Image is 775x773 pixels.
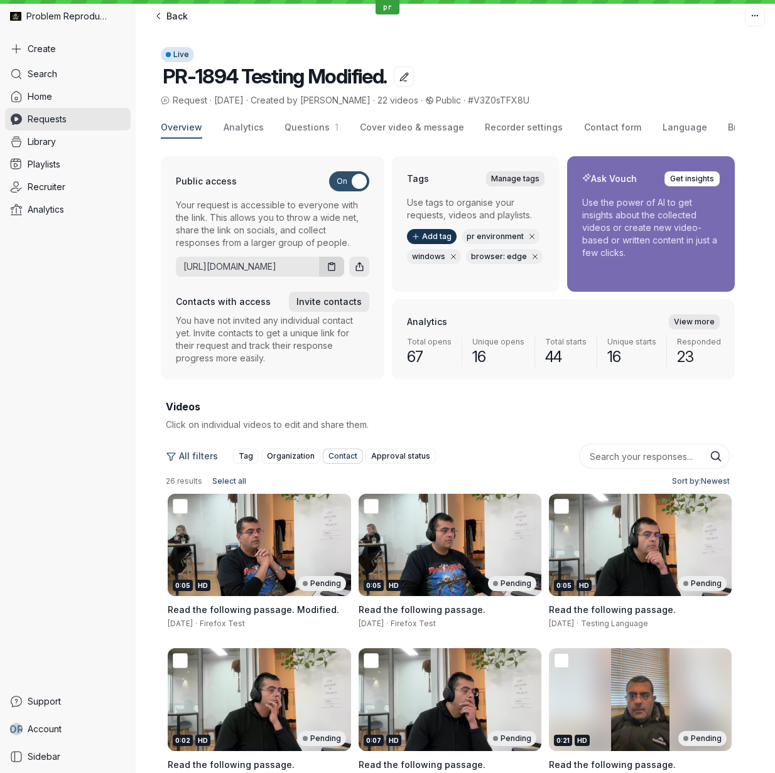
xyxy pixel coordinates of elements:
button: Search [710,450,722,463]
div: Pending [678,731,727,746]
div: 0:21 [554,735,572,746]
span: Recorder settings [485,121,563,134]
span: Read the following passage. Modified. [168,604,339,615]
span: Select all [212,475,246,488]
span: 67 [407,347,452,367]
p: Use tags to organise your requests, videos and playlists. [407,196,545,221]
span: 16 [472,347,524,367]
span: Library [28,136,56,148]
span: R [17,723,24,735]
span: Read the following passage. [359,759,485,770]
span: · [574,619,581,629]
span: [DATE] [168,619,193,628]
button: Contact [323,449,363,464]
p: Use the power of AI to get insights about the collected videos or create new video-based or writt... [582,196,720,259]
h3: Contacts with access [176,296,271,308]
div: 0:05 [364,580,384,591]
span: Read the following passage. [168,759,295,770]
span: Sort by: Newest [672,475,730,488]
div: HD [575,735,590,746]
div: pr environment [462,229,539,244]
span: Read the following passage. [549,759,676,770]
div: HD [386,580,401,591]
a: Manage tags [486,171,545,186]
p: Click on individual videos to edit and share them. [166,418,507,431]
div: 0:05 [173,580,193,591]
span: · [461,94,468,107]
span: Back [166,10,188,23]
a: Analytics [5,198,131,221]
span: Create [28,43,56,55]
a: Home [5,85,131,108]
a: Library [5,131,131,153]
span: All filters [179,450,218,462]
span: Total opens [407,337,452,347]
span: Public [436,95,461,105]
h3: Public access [176,175,237,188]
img: Problem Reproductions avatar [10,11,21,22]
a: DRAccount [5,718,131,740]
span: 1 [330,122,339,132]
div: browser: edge [466,249,543,264]
a: Back [146,6,195,26]
span: Tag [239,450,253,462]
span: 44 [545,347,587,367]
span: Total starts [545,337,587,347]
span: · [384,619,391,629]
input: Search your responses... [579,444,730,469]
span: · [207,94,214,107]
span: Live [173,47,189,62]
span: D [9,723,17,735]
span: Home [28,90,52,103]
span: Playlists [28,158,60,171]
span: Analytics [224,121,264,134]
p: Your request is accessible to everyone with the link. This allows you to throw a wide net, share ... [176,199,369,249]
a: Playlists [5,153,131,176]
div: Pending [678,576,727,591]
div: Pending [488,576,536,591]
span: Overview [161,121,202,134]
button: Remove tag [447,250,460,264]
span: Created by [PERSON_NAME] [251,95,371,105]
span: Support [28,695,61,708]
span: Recruiter [28,181,65,193]
span: #V3Z0sTFX8U [468,95,529,105]
a: Sidebar [5,745,131,768]
button: Create [5,38,131,60]
div: 0:05 [554,580,574,591]
div: 0:02 [173,735,193,746]
div: HD [386,735,401,746]
button: Tag [233,449,259,464]
span: [DATE] [214,95,244,105]
span: Testing Language [581,619,648,628]
a: Support [5,690,131,713]
span: Read the following passage. [359,604,485,615]
div: HD [195,735,210,746]
div: HD [577,580,592,591]
span: Questions [285,122,330,132]
div: 0:07 [364,735,384,746]
span: Firefox Test [391,619,436,628]
a: Recruiter [5,176,131,198]
span: · [418,94,425,107]
span: Contact form [584,121,641,134]
button: Edit title [394,67,414,87]
p: You have not invited any individual contact yet. Invite contacts to get a unique link for their r... [176,314,369,365]
div: Pending [298,731,346,746]
button: All filters [166,446,225,466]
a: Search [5,63,131,85]
span: PR-1894 Testing Modified. [163,64,387,88]
button: Share [349,257,369,277]
h2: Tags [407,173,429,185]
span: 16 [607,347,656,367]
span: On [337,171,347,191]
span: Request [161,94,207,107]
span: Unique opens [472,337,524,347]
button: Remove tag [526,230,539,243]
span: Organization [267,450,315,462]
span: Contact [328,450,357,462]
span: Invite contacts [296,296,362,308]
button: Invite contacts [289,292,369,312]
span: Language [663,121,707,134]
div: Problem Reproductions [5,5,131,28]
